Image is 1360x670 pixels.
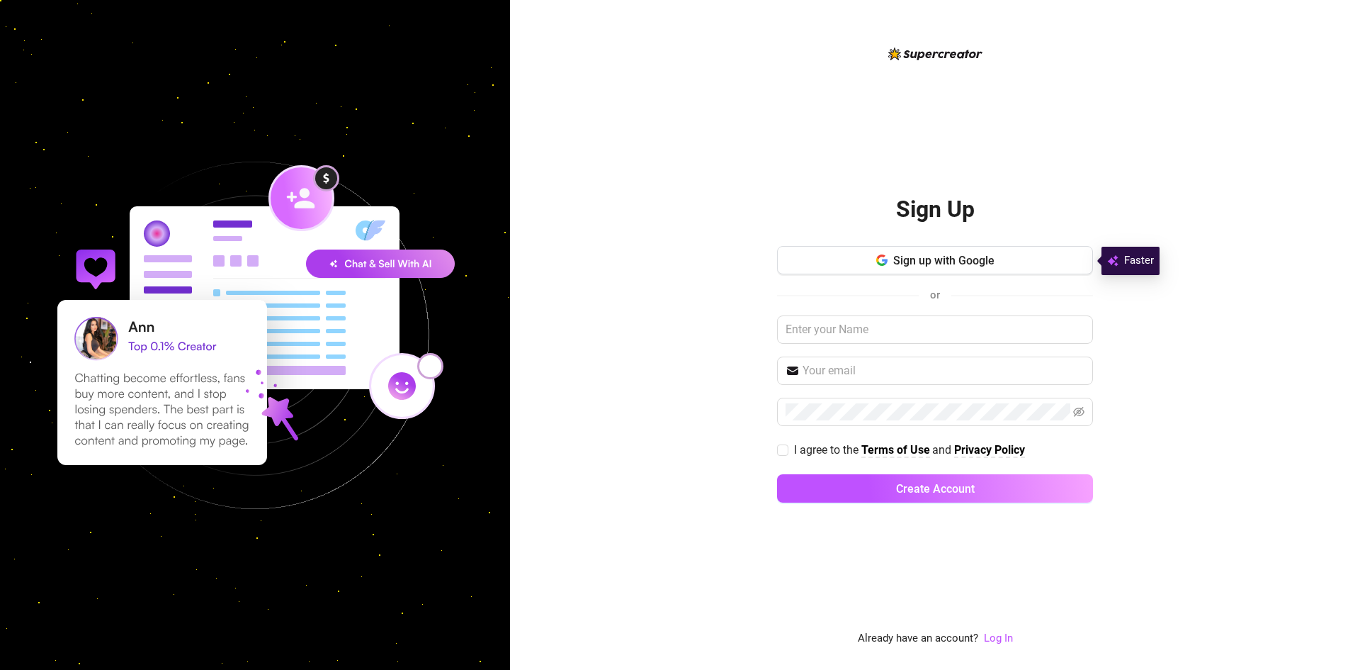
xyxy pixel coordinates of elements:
[858,630,978,647] span: Already have an account?
[861,443,930,458] a: Terms of Use
[1073,406,1084,418] span: eye-invisible
[954,443,1025,458] a: Privacy Policy
[896,195,975,224] h2: Sign Up
[777,246,1093,274] button: Sign up with Google
[888,48,982,60] img: logo-BBDzfeDw.svg
[893,254,994,267] span: Sign up with Google
[954,443,1025,457] strong: Privacy Policy
[1124,252,1154,269] span: Faster
[794,443,861,457] span: I agree to the
[984,630,1013,647] a: Log In
[896,482,975,496] span: Create Account
[777,316,1093,344] input: Enter your Name
[930,289,940,301] span: or
[777,474,1093,503] button: Create Account
[984,632,1013,644] a: Log In
[932,443,954,457] span: and
[10,90,500,581] img: signup-background-D0MIrEPF.svg
[861,443,930,457] strong: Terms of Use
[1107,252,1118,269] img: svg%3e
[803,362,1084,379] input: Your email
